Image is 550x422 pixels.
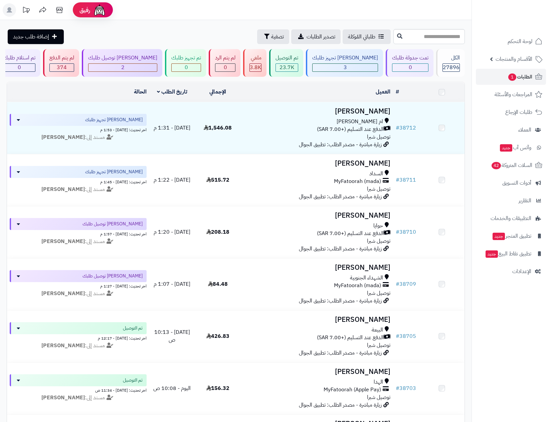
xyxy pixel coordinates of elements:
div: 374 [50,64,74,71]
a: الكل27896 [435,49,466,77]
span: الدفع عند التسليم (+7.00 SAR) [317,126,384,133]
img: logo-2.png [505,16,544,30]
span: 208.18 [206,228,229,236]
span: [PERSON_NAME] تجهيز طلبك [85,169,143,175]
div: تمت جدولة طلبك [392,54,428,62]
span: زيارة مباشرة - مصدر الطلب: تطبيق الجوال [299,193,382,201]
span: # [396,280,399,288]
span: إضافة طلب جديد [13,33,49,41]
div: لم يتم الدفع [49,54,74,62]
span: جديد [486,250,498,258]
div: مسند إلى: [5,238,152,245]
div: اخر تحديث: [DATE] - 11:34 ص [10,386,147,393]
div: تم استلام طلبك [3,54,35,62]
span: وآتس آب [499,143,531,152]
a: لم يتم الرد 0 [207,49,242,77]
span: 374 [57,63,67,71]
div: 2 [88,64,157,71]
span: توصيل شبرا [367,133,390,141]
span: تم التوصيل [123,377,143,384]
a: المراجعات والأسئلة [476,86,546,102]
a: طلباتي المُوكلة [343,29,391,44]
a: تم تجهيز طلبك 0 [164,49,207,77]
a: الإجمالي [209,88,226,96]
div: 0 [172,64,201,71]
span: السداد [369,170,383,178]
span: 0 [224,63,227,71]
span: توصيل شبرا [367,237,390,245]
h3: [PERSON_NAME] [243,212,390,219]
span: # [396,124,399,132]
span: 3.8K [250,63,261,71]
span: توصيل شبرا [367,341,390,349]
strong: [PERSON_NAME] [41,237,85,245]
div: تم تجهيز طلبك [171,54,201,62]
h3: [PERSON_NAME] [243,108,390,115]
a: طلبات الإرجاع [476,104,546,120]
div: مسند إلى: [5,290,152,297]
div: [PERSON_NAME] تجهيز طلبك [312,54,378,62]
span: جديد [500,144,512,152]
a: العملاء [476,122,546,138]
span: 84.48 [208,280,228,288]
a: العميل [376,88,390,96]
div: مسند إلى: [5,394,152,402]
span: [DATE] - 1:22 م [154,176,190,184]
span: MyFatoorah (mada) [334,282,381,289]
span: الأقسام والمنتجات [496,54,532,64]
span: [PERSON_NAME] توصيل طلبك [82,221,143,227]
span: السلات المتروكة [491,161,532,170]
span: 426.83 [206,332,229,340]
span: حوايا [373,222,383,230]
div: 23670 [276,64,298,71]
div: الكل [442,54,460,62]
a: #38712 [396,124,416,132]
a: #38709 [396,280,416,288]
span: [DATE] - 1:20 م [154,228,190,236]
a: #38710 [396,228,416,236]
a: وآتس آبجديد [476,140,546,156]
span: # [396,384,399,392]
a: # [396,88,399,96]
span: الدفع عند التسليم (+7.00 SAR) [317,334,384,342]
span: زيارة مباشرة - مصدر الطلب: تطبيق الجوال [299,297,382,305]
a: #38703 [396,384,416,392]
span: زيارة مباشرة - مصدر الطلب: تطبيق الجوال [299,141,382,149]
span: طلباتي المُوكلة [348,33,375,41]
a: إضافة طلب جديد [8,29,64,44]
span: زيارة مباشرة - مصدر الطلب: تطبيق الجوال [299,245,382,253]
span: الإعدادات [512,267,531,276]
a: #38705 [396,332,416,340]
a: ملغي 3.8K [242,49,268,77]
span: MyFatoorah (mada) [334,178,381,185]
span: تطبيق نقاط البيع [485,249,531,258]
div: مسند إلى: [5,342,152,350]
a: لم يتم الدفع 374 [42,49,80,77]
div: اخر تحديث: [DATE] - 1:27 م [10,282,147,289]
strong: [PERSON_NAME] [41,133,85,141]
span: 1 [508,73,516,81]
span: # [396,176,399,184]
div: اخر تحديث: [DATE] - 1:53 م [10,126,147,133]
span: التقارير [519,196,531,205]
strong: [PERSON_NAME] [41,185,85,193]
div: 0 [3,64,35,71]
a: #38711 [396,176,416,184]
a: الحالة [134,88,147,96]
span: [PERSON_NAME] تجهيز طلبك [85,117,143,123]
span: توصيل شبرا [367,289,390,297]
span: تصفية [271,33,284,41]
span: توصيل شبرا [367,185,390,193]
span: [DATE] - 1:07 م [154,280,190,288]
span: المراجعات والأسئلة [495,90,532,99]
span: لوحة التحكم [508,37,532,46]
div: اخر تحديث: [DATE] - 1:57 م [10,230,147,237]
a: الطلبات1 [476,69,546,85]
a: التقارير [476,193,546,209]
h3: [PERSON_NAME] [243,160,390,167]
span: 3 [344,63,347,71]
a: التطبيقات والخدمات [476,210,546,226]
span: 0 [409,63,412,71]
span: ام [PERSON_NAME] [337,118,383,126]
div: مسند إلى: [5,186,152,193]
